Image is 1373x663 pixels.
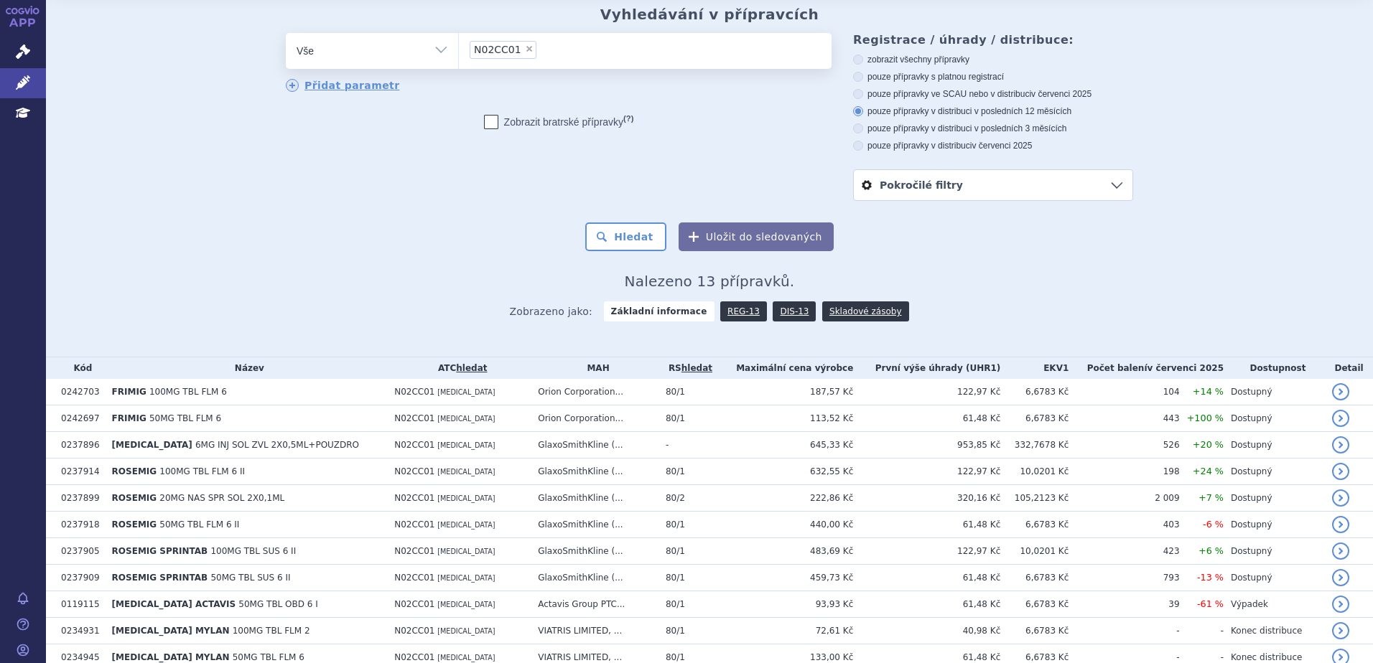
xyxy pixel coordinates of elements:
span: [MEDICAL_DATA] [112,440,192,450]
td: 6,6783 Kč [1000,512,1069,538]
span: +7 % [1199,492,1224,503]
span: +14 % [1193,386,1224,397]
td: - [1069,618,1179,644]
td: 122,97 Kč [853,538,1000,565]
td: 0242697 [54,405,104,432]
td: GlaxoSmithKline (... [531,512,658,538]
td: 0237918 [54,512,104,538]
span: 80/1 [666,626,685,636]
span: +6 % [1199,545,1224,556]
label: pouze přípravky v distribuci [853,140,1133,151]
span: 80/1 [666,466,685,476]
td: Dostupný [1224,379,1325,405]
span: N02CC01 [394,440,434,450]
a: detail [1332,436,1349,453]
td: 645,33 Kč [715,432,853,459]
span: [MEDICAL_DATA] [437,468,495,476]
span: [MEDICAL_DATA] MYLAN [112,652,230,662]
span: ROSEMIG [112,493,157,503]
td: 187,57 Kč [715,379,853,405]
span: [MEDICAL_DATA] [437,521,495,529]
th: První výše úhrady (UHR1) [853,357,1000,379]
td: 104 [1069,379,1179,405]
td: 198 [1069,459,1179,485]
td: GlaxoSmithKline (... [531,538,658,565]
td: 113,52 Kč [715,405,853,432]
span: × [525,44,534,53]
td: Výpadek [1224,591,1325,618]
span: 80/1 [666,573,685,583]
a: Přidat parametr [286,79,400,92]
span: [MEDICAL_DATA] [437,415,495,423]
span: v červenci 2025 [972,141,1032,151]
td: 403 [1069,512,1179,538]
td: 632,55 Kč [715,459,853,485]
label: Zobrazit bratrské přípravky [484,115,634,129]
td: GlaxoSmithKline (... [531,485,658,512]
td: GlaxoSmithKline (... [531,432,658,459]
a: detail [1332,542,1349,560]
span: Nalezeno 13 přípravků. [625,273,795,290]
label: zobrazit všechny přípravky [853,54,1133,65]
a: detail [1332,622,1349,639]
td: 10,0201 Kč [1000,459,1069,485]
span: N02CC01 [394,626,434,636]
span: 100MG TBL FLM 6 II [159,466,245,476]
td: 40,98 Kč [853,618,1000,644]
span: FRIMIG [112,387,146,397]
span: 50MG TBL FLM 6 [233,652,304,662]
td: 0237899 [54,485,104,512]
span: N02CC01 [394,413,434,423]
td: 122,97 Kč [853,379,1000,405]
abbr: (?) [623,114,633,123]
span: 80/1 [666,387,685,397]
th: ATC [387,357,531,379]
span: N02CC01 [394,387,434,397]
td: Dostupný [1224,485,1325,512]
span: [MEDICAL_DATA] [437,441,495,449]
th: Počet balení [1069,357,1224,379]
td: 122,97 Kč [853,459,1000,485]
td: 0237896 [54,432,104,459]
a: hledat [456,363,487,373]
h3: Registrace / úhrady / distribuce: [853,33,1133,47]
span: 20MG NAS SPR SOL 2X0,1ML [159,493,284,503]
label: pouze přípravky s platnou registrací [853,71,1133,83]
span: N02CC01 [394,466,434,476]
span: 80/2 [666,493,685,503]
td: Dostupný [1224,538,1325,565]
a: REG-13 [720,301,767,321]
td: 440,00 Kč [715,512,853,538]
td: 61,48 Kč [853,565,1000,591]
span: Zobrazeno jako: [509,301,592,321]
td: 6,6783 Kč [1000,405,1069,432]
span: [MEDICAL_DATA] [437,627,495,635]
span: N02CC01 [394,519,434,530]
span: 100MG TBL FLM 2 [233,626,310,636]
a: detail [1332,383,1349,400]
td: 222,86 Kč [715,485,853,512]
span: 50MG TBL FLM 6 [149,413,221,423]
span: [MEDICAL_DATA] [437,388,495,396]
td: 6,6783 Kč [1000,618,1069,644]
button: Hledat [585,222,666,251]
span: +100 % [1187,413,1224,423]
td: 105,2123 Kč [1000,485,1069,512]
span: -6 % [1203,519,1224,530]
a: hledat [681,363,712,373]
td: Orion Corporation... [531,379,658,405]
span: ROSEMIG [112,519,157,530]
td: 459,73 Kč [715,565,853,591]
a: detail [1332,410,1349,427]
td: 953,85 Kč [853,432,1000,459]
th: EKV1 [1000,357,1069,379]
td: VIATRIS LIMITED, ... [531,618,658,644]
span: +20 % [1193,439,1224,450]
td: 320,16 Kč [853,485,1000,512]
button: Uložit do sledovaných [679,222,834,251]
span: N02CC01 [394,599,434,609]
td: 6,6783 Kč [1000,565,1069,591]
span: 6MG INJ SOL ZVL 2X0,5ML+POUZDRO [195,440,359,450]
span: -61 % [1197,598,1224,609]
td: Dostupný [1224,405,1325,432]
